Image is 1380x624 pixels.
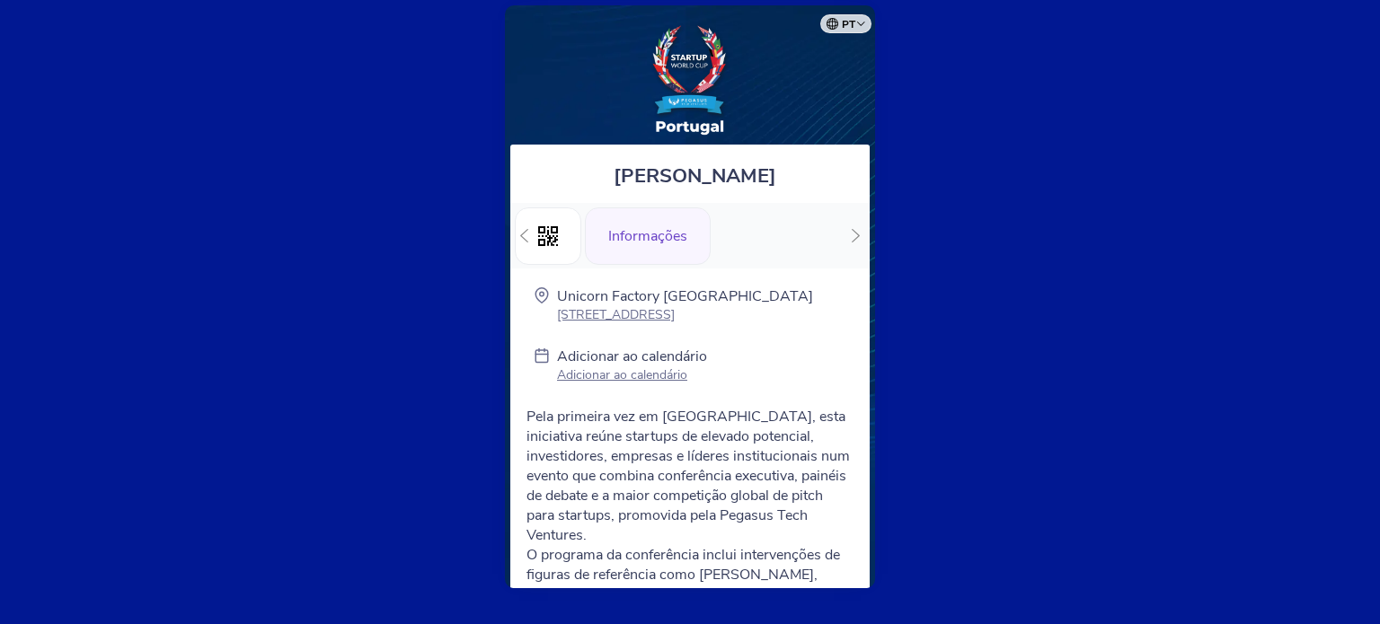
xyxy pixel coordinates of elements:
[650,23,730,136] img: Startup World Cup Portugal
[557,347,707,387] a: Adicionar ao calendário Adicionar ao calendário
[526,407,850,545] span: Pela primeira vez em [GEOGRAPHIC_DATA], esta iniciativa reúne startups de elevado potencial, inve...
[557,347,707,366] p: Adicionar ao calendário
[585,224,711,244] a: Informações
[614,163,776,189] span: [PERSON_NAME]
[585,207,711,265] div: Informações
[557,286,813,323] a: Unicorn Factory [GEOGRAPHIC_DATA] [STREET_ADDRESS]
[557,366,707,383] p: Adicionar ao calendário
[557,306,813,323] p: [STREET_ADDRESS]
[557,286,813,306] p: Unicorn Factory [GEOGRAPHIC_DATA]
